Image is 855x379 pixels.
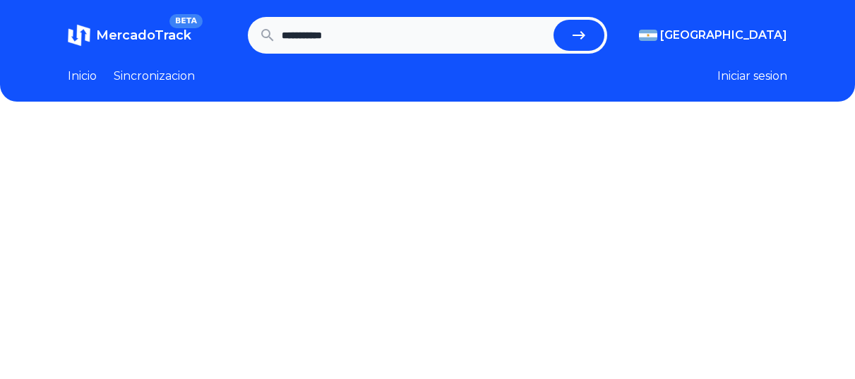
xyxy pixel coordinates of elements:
[68,24,191,47] a: MercadoTrackBETA
[660,27,787,44] span: [GEOGRAPHIC_DATA]
[717,68,787,85] button: Iniciar sesion
[68,68,97,85] a: Inicio
[639,27,787,44] button: [GEOGRAPHIC_DATA]
[169,14,203,28] span: BETA
[96,28,191,43] span: MercadoTrack
[68,24,90,47] img: MercadoTrack
[639,30,657,41] img: Argentina
[114,68,195,85] a: Sincronizacion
